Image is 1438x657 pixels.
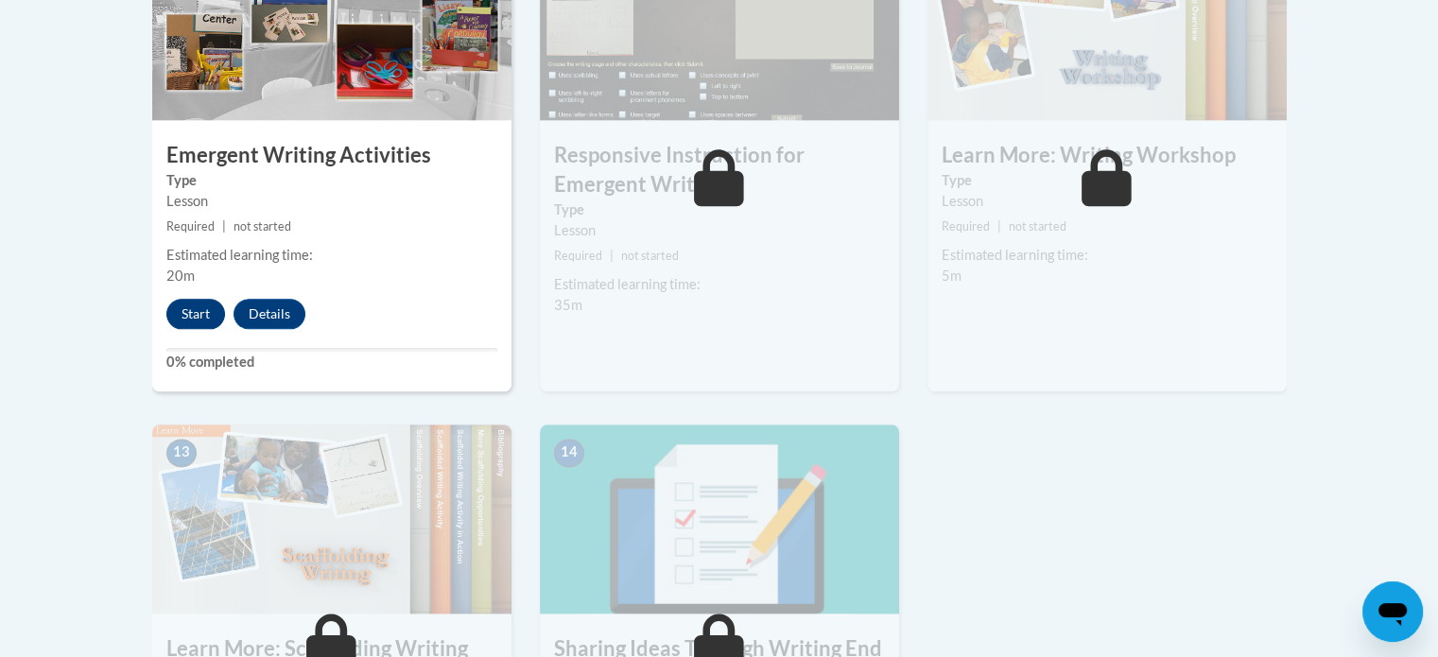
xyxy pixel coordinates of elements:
span: | [222,219,226,233]
span: 5m [942,268,962,284]
div: Lesson [554,220,885,241]
div: Estimated learning time: [554,274,885,295]
span: not started [234,219,291,233]
label: 0% completed [166,352,497,372]
span: | [997,219,1001,233]
span: Required [166,219,215,233]
img: Course Image [540,424,899,614]
span: Required [554,249,602,263]
img: Course Image [152,424,511,614]
span: Required [942,219,990,233]
div: Estimated learning time: [942,245,1273,266]
div: Lesson [166,191,497,212]
div: Lesson [942,191,1273,212]
h3: Responsive Instruction for Emergent Writing [540,141,899,199]
span: not started [1009,219,1066,233]
span: 20m [166,268,195,284]
h3: Learn More: Writing Workshop [927,141,1287,170]
span: 13 [166,439,197,467]
span: not started [621,249,679,263]
span: | [610,249,614,263]
label: Type [554,199,885,220]
h3: Emergent Writing Activities [152,141,511,170]
div: Estimated learning time: [166,245,497,266]
button: Start [166,299,225,329]
label: Type [942,170,1273,191]
iframe: Button to launch messaging window [1362,581,1423,642]
button: Details [234,299,305,329]
label: Type [166,170,497,191]
span: 14 [554,439,584,467]
span: 35m [554,297,582,313]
